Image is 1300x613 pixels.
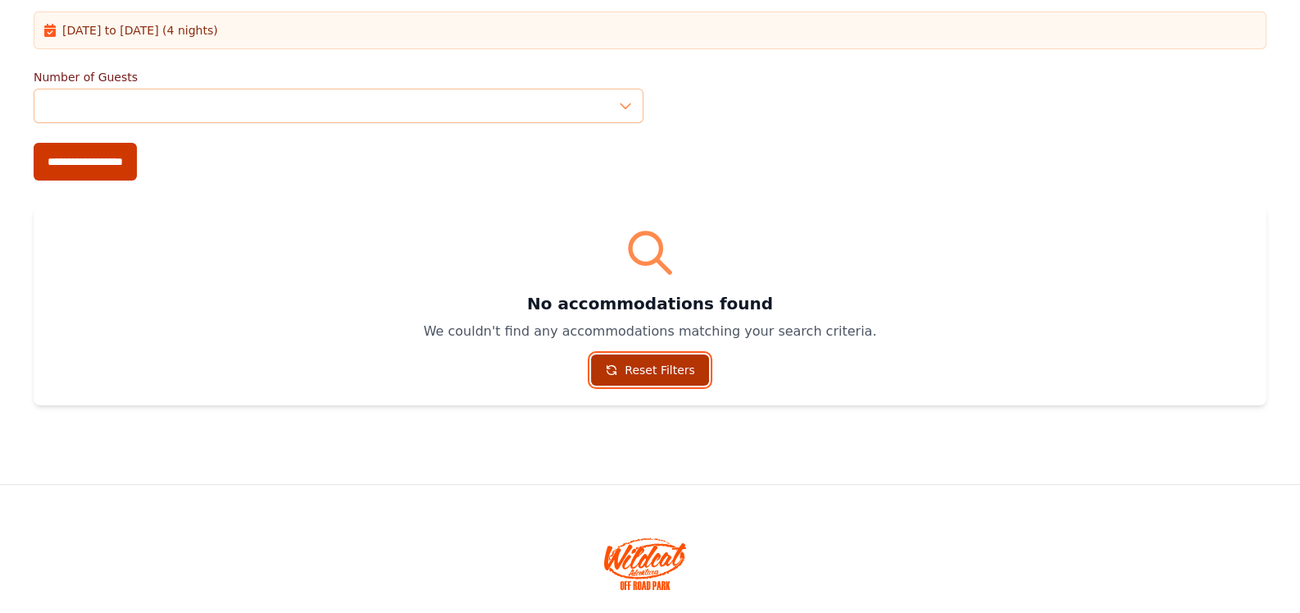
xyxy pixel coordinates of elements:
span: [DATE] to [DATE] (4 nights) [62,22,218,39]
label: Number of Guests [34,69,643,85]
img: Wildcat Offroad park [604,538,686,590]
p: We couldn't find any accommodations matching your search criteria. [53,322,1247,341]
h3: No accommodations found [53,292,1247,315]
a: Reset Filters [591,355,709,386]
